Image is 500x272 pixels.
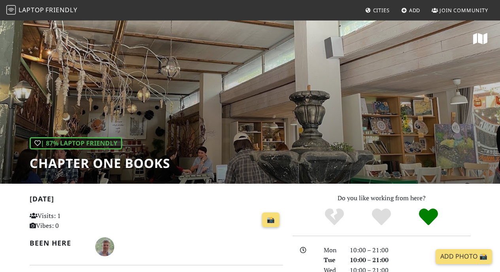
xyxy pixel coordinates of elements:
[19,6,44,14] span: Laptop
[373,7,390,14] span: Cities
[436,249,492,264] a: Add Photo 📸
[319,255,345,265] div: Tue
[319,245,345,255] div: Mon
[440,7,488,14] span: Join Community
[30,239,86,247] h2: Been here
[30,137,122,150] div: | 87% Laptop Friendly
[95,242,114,250] span: Oliver Donohue
[292,193,471,203] p: Do you like working from here?
[398,3,424,17] a: Add
[6,4,77,17] a: LaptopFriendly LaptopFriendly
[345,255,475,265] div: 10:00 – 21:00
[362,3,393,17] a: Cities
[262,212,279,227] a: 📸
[358,207,405,227] div: Yes
[345,245,475,255] div: 10:00 – 21:00
[428,3,491,17] a: Join Community
[30,211,108,231] p: Visits: 1 Vibes: 0
[30,156,170,171] h1: Chapter One Books
[45,6,77,14] span: Friendly
[6,5,16,15] img: LaptopFriendly
[311,207,358,227] div: No
[30,195,283,206] h2: [DATE]
[405,207,452,227] div: Definitely!
[95,237,114,256] img: 5979-oliver.jpg
[409,7,421,14] span: Add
